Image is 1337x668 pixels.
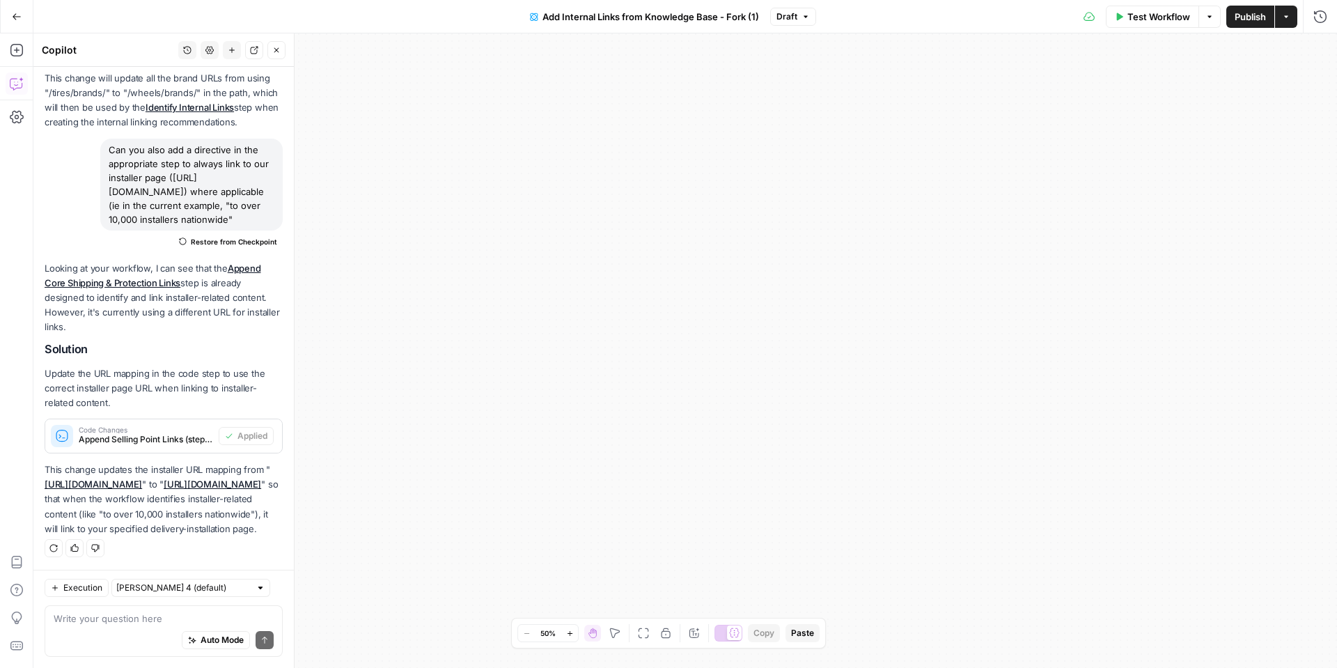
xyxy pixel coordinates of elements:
span: 50% [540,628,556,639]
button: Restore from Checkpoint [173,233,283,250]
p: Update the URL mapping in the code step to use the correct installer page URL when linking to ins... [45,366,283,410]
span: Publish [1235,10,1266,24]
h2: Solution [45,343,283,356]
input: Claude Sonnet 4 (default) [116,581,250,595]
span: Draft [776,10,797,23]
p: This change updates the installer URL mapping from " " to " " so that when the workflow identifie... [45,463,283,536]
button: Paste [785,624,820,642]
div: Copilot [42,43,174,57]
a: [URL][DOMAIN_NAME] [45,479,142,490]
span: Paste [791,627,814,639]
button: Test Workflow [1106,6,1199,28]
button: Auto Mode [182,631,250,649]
p: Looking at your workflow, I can see that the step is already designed to identify and link instal... [45,261,283,335]
span: Restore from Checkpoint [191,236,277,247]
a: Append Core Shipping & Protection Links [45,263,260,288]
a: Identify Internal Links [146,102,234,113]
span: Code Changes [79,426,213,433]
button: Publish [1226,6,1274,28]
span: Execution [63,582,102,594]
span: Append Selling Point Links (step_65) [79,433,213,446]
a: [URL][DOMAIN_NAME] [164,479,261,490]
span: Applied [237,430,267,442]
button: Copy [748,624,780,642]
span: Auto Mode [201,634,244,646]
span: Test Workflow [1127,10,1190,24]
p: This change will update all the brand URLs from using "/tires/brands/" to "/wheels/brands/" in th... [45,71,283,130]
span: Add Internal Links from Knowledge Base - Fork (1) [542,10,759,24]
button: Execution [45,579,109,597]
button: Applied [219,427,274,445]
button: Draft [770,8,816,26]
button: Add Internal Links from Knowledge Base - Fork (1) [522,6,767,28]
span: Copy [753,627,774,639]
div: Can you also add a directive in the appropriate step to always link to our installer page ([URL][... [100,139,283,231]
